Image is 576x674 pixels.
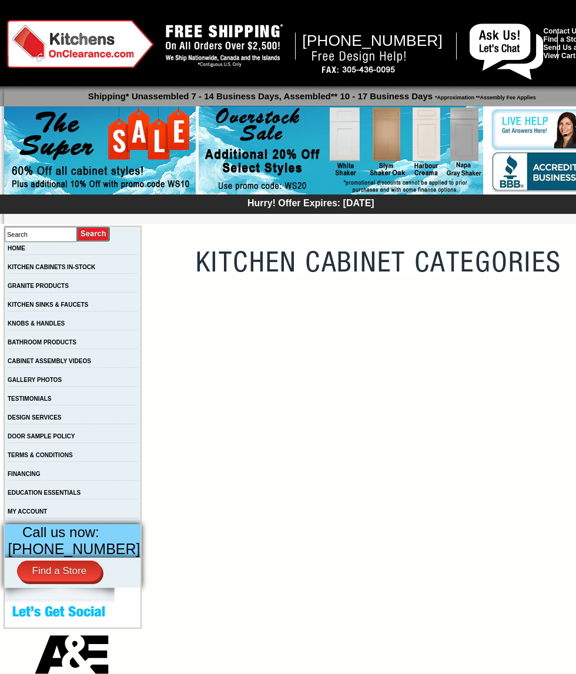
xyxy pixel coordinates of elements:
a: DOOR SAMPLE POLICY [8,433,75,440]
span: [PHONE_NUMBER] [302,32,443,49]
a: MY ACCOUNT [8,508,47,515]
a: TERMS & CONDITIONS [8,452,73,458]
a: KITCHEN CABINETS IN-STOCK [8,264,95,270]
a: View Cart [544,52,575,60]
a: HOME [8,245,25,252]
span: [PHONE_NUMBER] [8,541,140,557]
a: GALLERY PHOTOS [8,377,62,383]
a: FINANCING [8,471,41,477]
span: Call us now: [22,524,99,540]
img: Kitchens on Clearance Logo [7,20,154,68]
a: BATHROOM PRODUCTS [8,339,76,346]
a: KITCHEN SINKS & FAUCETS [8,301,88,308]
a: GRANITE PRODUCTS [8,283,69,289]
a: EDUCATION ESSENTIALS [8,489,81,496]
input: Submit [77,226,110,242]
span: *Approximation **Assembly Fee Applies [433,92,536,100]
a: CABINET ASSEMBLY VIDEOS [8,358,91,364]
a: KNOBS & HANDLES [8,320,65,327]
a: DESIGN SERVICES [8,414,62,421]
a: Find a Store [17,561,102,582]
a: TESTIMONIALS [8,395,51,402]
